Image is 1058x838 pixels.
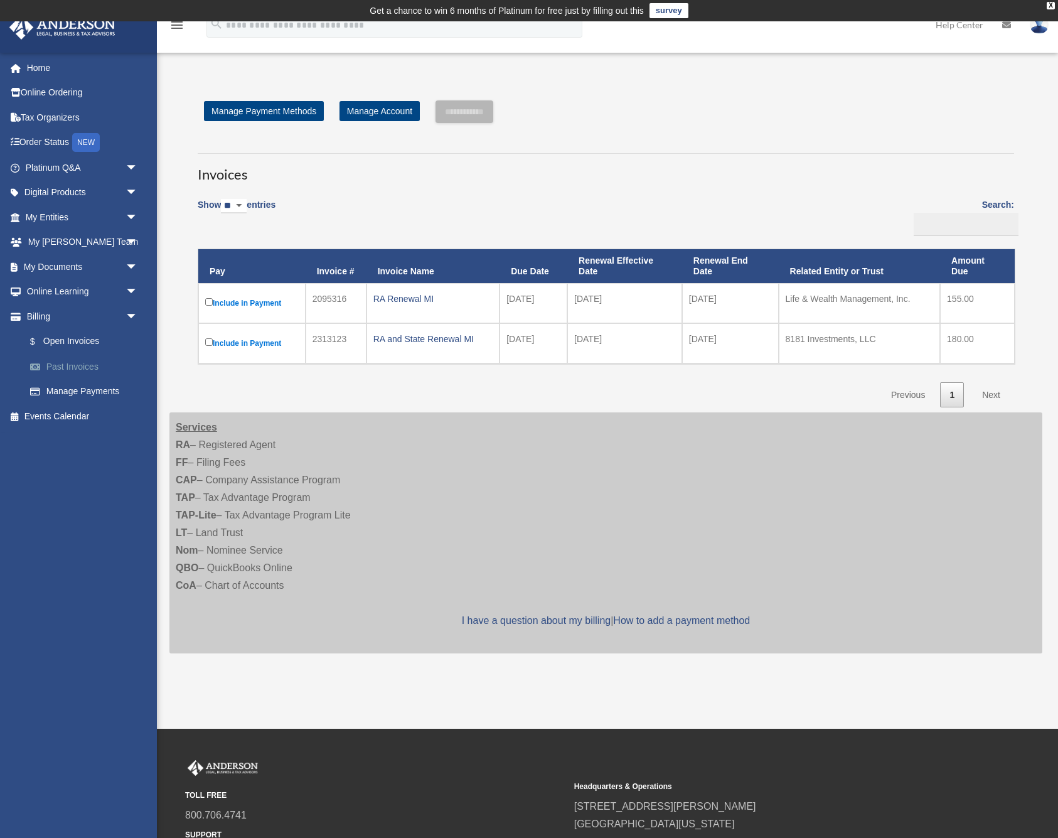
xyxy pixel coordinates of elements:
[185,789,565,802] small: TOLL FREE
[306,323,366,363] td: 2313123
[185,760,260,776] img: Anderson Advisors Platinum Portal
[6,15,119,40] img: Anderson Advisors Platinum Portal
[574,801,756,812] a: [STREET_ADDRESS][PERSON_NAME]
[567,249,682,283] th: Renewal Effective Date: activate to sort column ascending
[126,205,151,230] span: arrow_drop_down
[9,404,157,429] a: Events Calendar
[9,279,157,304] a: Online Learningarrow_drop_down
[205,298,213,306] input: Include in Payment
[1030,16,1049,34] img: User Pic
[176,422,217,432] strong: Services
[9,205,157,230] a: My Entitiesarrow_drop_down
[176,545,198,556] strong: Nom
[176,510,216,520] strong: TAP-Lite
[9,105,157,130] a: Tax Organizers
[37,334,43,350] span: $
[176,475,197,485] strong: CAP
[682,283,779,323] td: [DATE]
[9,180,157,205] a: Digital Productsarrow_drop_down
[567,283,682,323] td: [DATE]
[9,304,157,329] a: Billingarrow_drop_down
[909,197,1014,236] label: Search:
[176,439,190,450] strong: RA
[176,527,187,538] strong: LT
[940,283,1015,323] td: 155.00
[126,304,151,330] span: arrow_drop_down
[126,180,151,206] span: arrow_drop_down
[940,382,964,408] a: 1
[9,230,157,255] a: My [PERSON_NAME] Teamarrow_drop_down
[500,283,567,323] td: [DATE]
[306,249,366,283] th: Invoice #: activate to sort column ascending
[500,249,567,283] th: Due Date: activate to sort column ascending
[366,249,500,283] th: Invoice Name: activate to sort column ascending
[185,810,247,820] a: 800.706.4741
[205,336,299,351] label: Include in Payment
[373,290,493,308] div: RA Renewal MI
[370,3,644,18] div: Get a chance to win 6 months of Platinum for free just by filling out this
[126,254,151,280] span: arrow_drop_down
[306,283,366,323] td: 2095316
[126,230,151,255] span: arrow_drop_down
[914,213,1018,237] input: Search:
[682,323,779,363] td: [DATE]
[198,197,275,226] label: Show entries
[176,580,196,591] strong: CoA
[574,819,735,829] a: [GEOGRAPHIC_DATA][US_STATE]
[462,615,611,626] a: I have a question about my billing
[9,254,157,279] a: My Documentsarrow_drop_down
[205,296,299,311] label: Include in Payment
[210,17,223,31] i: search
[613,615,750,626] a: How to add a payment method
[176,457,188,468] strong: FF
[169,18,184,33] i: menu
[779,249,941,283] th: Related Entity or Trust: activate to sort column ascending
[649,3,688,18] a: survey
[882,382,934,408] a: Previous
[9,130,157,156] a: Order StatusNEW
[198,249,306,283] th: Pay: activate to sort column descending
[9,55,157,80] a: Home
[339,101,420,121] a: Manage Account
[126,155,151,181] span: arrow_drop_down
[973,382,1010,408] a: Next
[198,153,1014,185] h3: Invoices
[682,249,779,283] th: Renewal End Date: activate to sort column ascending
[18,354,157,379] a: Past Invoices
[169,412,1042,653] div: – Registered Agent – Filing Fees – Company Assistance Program – Tax Advantage Program – Tax Advan...
[574,780,954,793] small: Headquarters & Operations
[567,323,682,363] td: [DATE]
[205,338,213,346] input: Include in Payment
[72,133,100,152] div: NEW
[373,330,493,348] div: RA and State Renewal MI
[176,492,195,503] strong: TAP
[126,279,151,305] span: arrow_drop_down
[169,22,184,33] a: menu
[9,80,157,105] a: Online Ordering
[779,283,941,323] td: Life & Wealth Management, Inc.
[9,155,157,180] a: Platinum Q&Aarrow_drop_down
[176,562,198,573] strong: QBO
[204,101,324,121] a: Manage Payment Methods
[18,379,157,404] a: Manage Payments
[18,329,151,355] a: $Open Invoices
[221,199,247,213] select: Showentries
[500,323,567,363] td: [DATE]
[176,612,1036,630] p: |
[940,249,1015,283] th: Amount Due: activate to sort column ascending
[940,323,1015,363] td: 180.00
[779,323,941,363] td: 8181 Investments, LLC
[1047,2,1055,9] div: close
